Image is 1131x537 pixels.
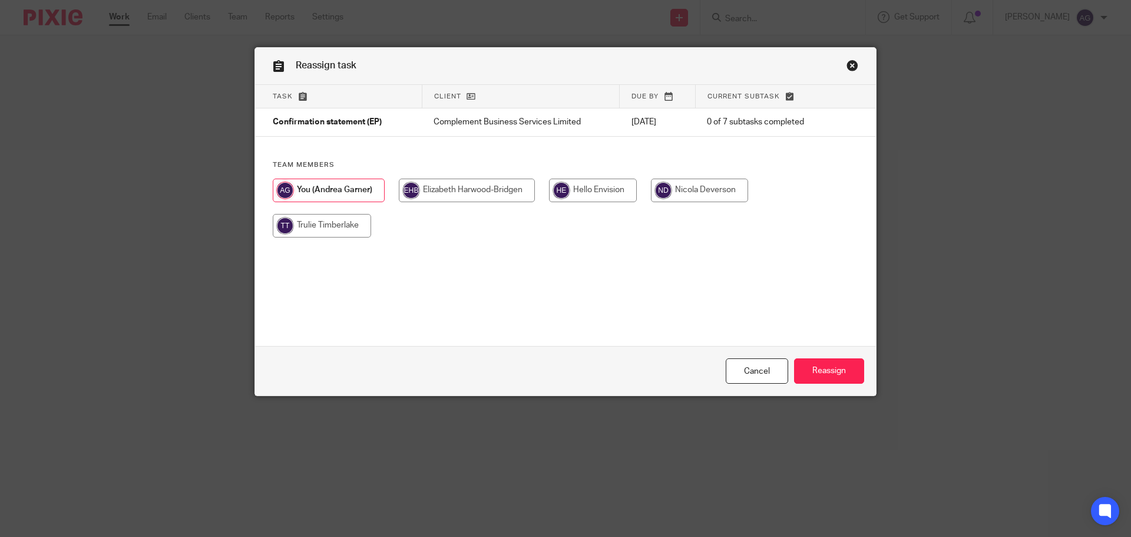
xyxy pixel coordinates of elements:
[726,358,788,384] a: Close this dialog window
[273,160,858,170] h4: Team members
[631,93,659,100] span: Due by
[695,108,835,137] td: 0 of 7 subtasks completed
[273,93,293,100] span: Task
[631,116,683,128] p: [DATE]
[296,61,356,70] span: Reassign task
[846,60,858,75] a: Close this dialog window
[707,93,780,100] span: Current subtask
[434,93,461,100] span: Client
[434,116,608,128] p: Complement Business Services Limited
[794,358,864,384] input: Reassign
[273,118,382,127] span: Confirmation statement (EP)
